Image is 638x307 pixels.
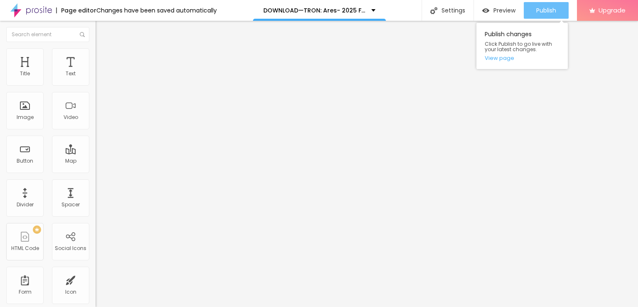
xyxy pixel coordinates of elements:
iframe: Editor [96,21,638,307]
button: Publish [524,2,569,19]
a: View page [485,55,559,61]
img: Icone [80,32,85,37]
div: HTML Code [11,245,39,251]
div: Text [66,71,76,77]
div: Title [20,71,30,77]
input: Search element [6,27,89,42]
div: Map [65,158,76,164]
div: Social Icons [55,245,86,251]
div: Publish changes [476,23,568,69]
img: view-1.svg [482,7,489,14]
button: Preview [474,2,524,19]
div: Changes have been saved automatically [96,7,217,13]
p: DOWNLOAD—TRON: Ares- 2025 FullMovie Free Tamil+Hindi+Telugu Bollyflix in Filmyzilla Vegamovies [263,7,365,13]
span: Upgrade [599,7,626,14]
div: Form [19,289,32,295]
div: Divider [17,202,34,208]
div: Spacer [61,202,80,208]
div: Page editor [56,7,96,13]
span: Preview [493,7,515,14]
div: Icon [65,289,76,295]
span: Click Publish to go live with your latest changes. [485,41,559,52]
div: Button [17,158,33,164]
span: Publish [536,7,556,14]
img: Icone [430,7,437,14]
div: Image [17,114,34,120]
div: Video [64,114,78,120]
